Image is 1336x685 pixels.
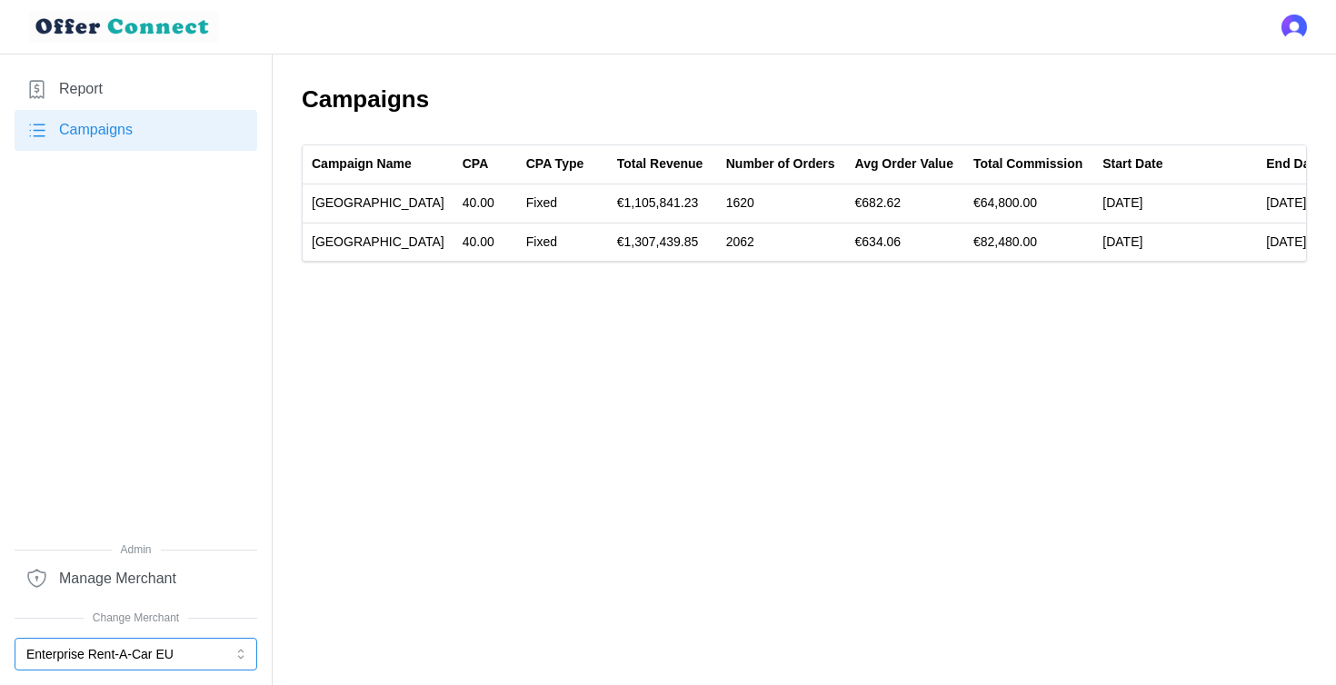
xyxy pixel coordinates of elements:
td: [DATE] [1093,184,1257,223]
td: 40.00 [454,184,517,223]
td: €682.62 [846,184,964,223]
td: 40.00 [454,223,517,261]
span: Manage Merchant [59,568,176,591]
div: Number of Orders [726,154,835,174]
div: CPA Type [526,154,584,174]
td: [GEOGRAPHIC_DATA] [303,223,454,261]
div: Total Commission [973,154,1082,174]
span: Change Merchant [15,610,257,627]
span: Campaigns [59,119,133,142]
td: €634.06 [846,223,964,261]
div: CPA [463,154,489,174]
div: Start Date [1102,154,1162,174]
button: Open user button [1281,15,1307,40]
td: €1,307,439.85 [608,223,717,261]
td: 2062 [717,223,846,261]
div: Avg Order Value [855,154,953,174]
img: loyalBe Logo [29,11,218,43]
td: 1620 [717,184,846,223]
div: End Date [1266,154,1321,174]
td: [DATE] [1093,223,1257,261]
td: [GEOGRAPHIC_DATA] [303,184,454,223]
h2: Campaigns [302,84,1307,115]
button: Enterprise Rent-A-Car EU [15,638,257,670]
span: Report [59,78,103,101]
td: Fixed [517,223,608,261]
td: €82,480.00 [964,223,1093,261]
td: €64,800.00 [964,184,1093,223]
td: €1,105,841.23 [608,184,717,223]
span: Admin [15,541,257,559]
td: Fixed [517,184,608,223]
a: Manage Merchant [15,558,257,599]
a: Report [15,69,257,110]
img: 's logo [1281,15,1307,40]
div: Campaign Name [312,154,412,174]
div: Total Revenue [617,154,703,174]
a: Campaigns [15,110,257,151]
